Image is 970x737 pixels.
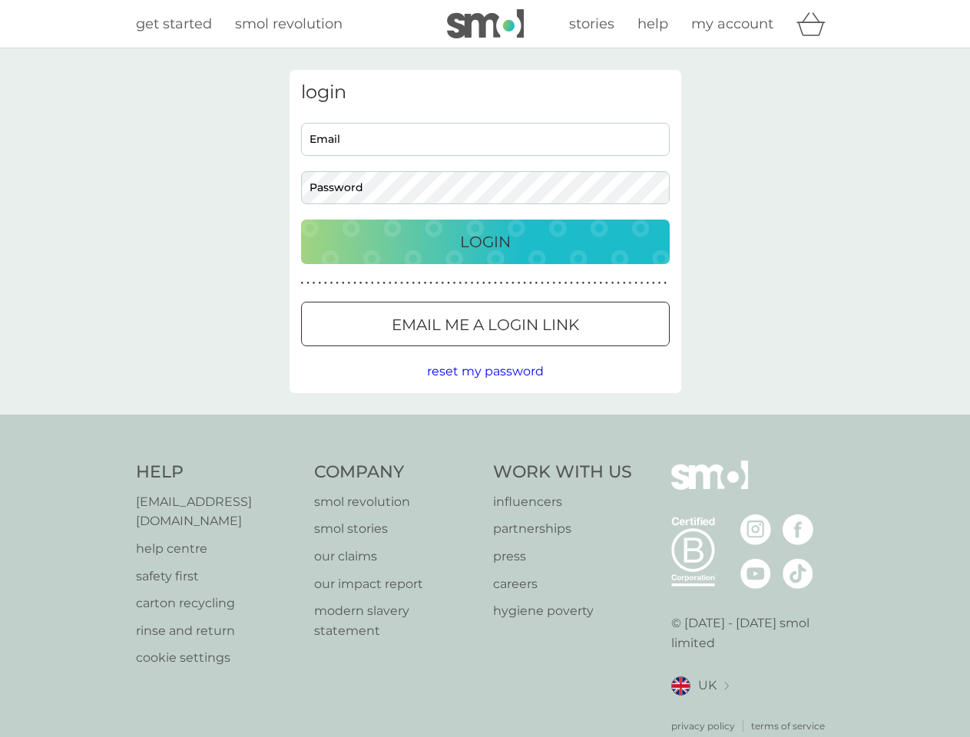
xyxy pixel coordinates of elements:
[494,279,497,287] p: ●
[371,279,374,287] p: ●
[599,279,602,287] p: ●
[235,15,343,32] span: smol revolution
[330,279,333,287] p: ●
[671,461,748,513] img: smol
[353,279,356,287] p: ●
[493,574,632,594] a: careers
[136,15,212,32] span: get started
[552,279,555,287] p: ●
[382,279,386,287] p: ●
[342,279,345,287] p: ●
[476,279,479,287] p: ●
[435,279,439,287] p: ●
[569,13,614,35] a: stories
[136,621,300,641] a: rinse and return
[377,279,380,287] p: ●
[365,279,368,287] p: ●
[518,279,521,287] p: ●
[652,279,655,287] p: ●
[471,279,474,287] p: ●
[314,601,478,640] a: modern slavery statement
[617,279,620,287] p: ●
[488,279,492,287] p: ●
[637,15,668,32] span: help
[691,15,773,32] span: my account
[629,279,632,287] p: ●
[389,279,392,287] p: ●
[136,648,300,668] p: cookie settings
[301,220,670,264] button: Login
[336,279,339,287] p: ●
[558,279,561,287] p: ●
[412,279,415,287] p: ●
[493,601,632,621] p: hygiene poverty
[493,461,632,484] h4: Work With Us
[594,279,597,287] p: ●
[314,492,478,512] a: smol revolution
[418,279,421,287] p: ●
[427,364,544,378] span: reset my password
[301,81,670,104] h3: login
[634,279,637,287] p: ●
[658,279,661,287] p: ●
[395,279,398,287] p: ●
[460,230,511,254] p: Login
[623,279,626,287] p: ●
[301,302,670,346] button: Email me a login link
[611,279,614,287] p: ●
[698,676,717,696] span: UK
[637,13,668,35] a: help
[751,719,825,733] a: terms of service
[576,279,579,287] p: ●
[511,279,515,287] p: ●
[313,279,316,287] p: ●
[427,362,544,382] button: reset my password
[136,13,212,35] a: get started
[783,514,813,545] img: visit the smol Facebook page
[406,279,409,287] p: ●
[529,279,532,287] p: ●
[359,279,363,287] p: ●
[314,461,478,484] h4: Company
[447,279,450,287] p: ●
[493,519,632,539] a: partnerships
[505,279,508,287] p: ●
[136,539,300,559] a: help centre
[136,492,300,531] a: [EMAIL_ADDRESS][DOMAIN_NAME]
[314,547,478,567] a: our claims
[442,279,445,287] p: ●
[641,279,644,287] p: ●
[306,279,310,287] p: ●
[646,279,649,287] p: ●
[314,519,478,539] a: smol stories
[582,279,585,287] p: ●
[691,13,773,35] a: my account
[724,682,729,690] img: select a new location
[605,279,608,287] p: ●
[301,279,304,287] p: ●
[500,279,503,287] p: ●
[392,312,579,337] p: Email me a login link
[541,279,544,287] p: ●
[136,567,300,587] a: safety first
[465,279,468,287] p: ●
[671,676,690,696] img: UK flag
[569,15,614,32] span: stories
[348,279,351,287] p: ●
[740,558,771,589] img: visit the smol Youtube page
[400,279,403,287] p: ●
[796,8,835,39] div: basket
[453,279,456,287] p: ●
[447,9,524,38] img: smol
[136,593,300,613] a: carton recycling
